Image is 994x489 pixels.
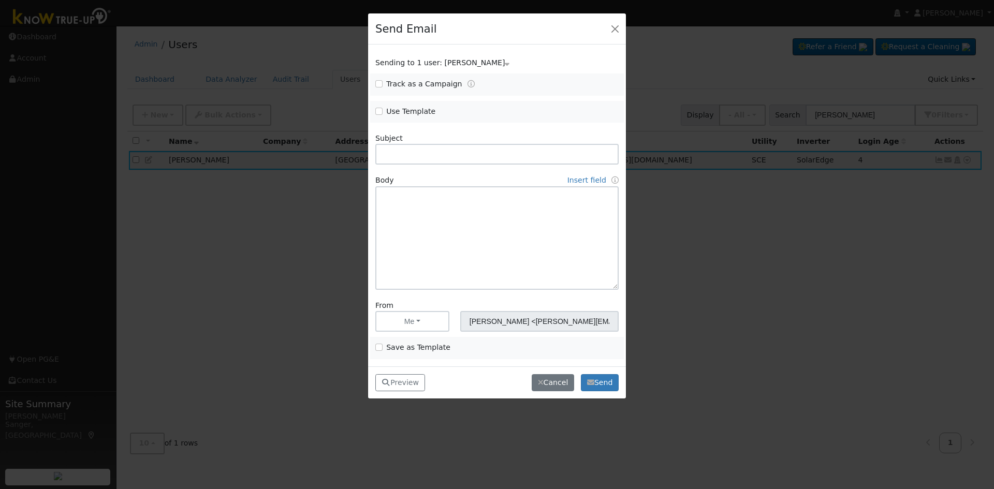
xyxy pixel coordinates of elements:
[375,108,383,115] input: Use Template
[611,176,619,184] a: Fields
[386,106,435,117] label: Use Template
[567,176,606,184] a: Insert field
[532,374,574,392] button: Cancel
[375,80,383,87] input: Track as a Campaign
[375,21,436,37] h4: Send Email
[386,79,462,90] label: Track as a Campaign
[375,311,449,332] button: Me
[386,342,450,353] label: Save as Template
[370,57,624,68] div: Show users
[375,300,393,311] label: From
[375,133,403,144] label: Subject
[375,175,394,186] label: Body
[467,80,475,88] a: Tracking Campaigns
[375,374,425,392] button: Preview
[375,344,383,351] input: Save as Template
[581,374,619,392] button: Send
